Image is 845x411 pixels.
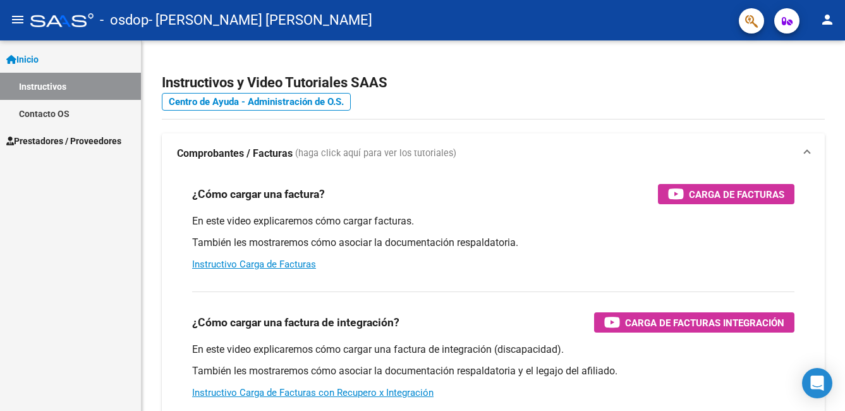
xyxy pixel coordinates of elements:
[625,315,784,331] span: Carga de Facturas Integración
[820,12,835,27] mat-icon: person
[10,12,25,27] mat-icon: menu
[149,6,372,34] span: - [PERSON_NAME] [PERSON_NAME]
[162,133,825,174] mat-expansion-panel-header: Comprobantes / Facturas (haga click aquí para ver los tutoriales)
[802,368,832,398] div: Open Intercom Messenger
[100,6,149,34] span: - osdop
[594,312,794,333] button: Carga de Facturas Integración
[192,214,794,228] p: En este video explicaremos cómo cargar facturas.
[162,71,825,95] h2: Instructivos y Video Tutoriales SAAS
[192,259,316,270] a: Instructivo Carga de Facturas
[192,343,794,357] p: En este video explicaremos cómo cargar una factura de integración (discapacidad).
[6,134,121,148] span: Prestadores / Proveedores
[162,93,351,111] a: Centro de Ayuda - Administración de O.S.
[295,147,456,161] span: (haga click aquí para ver los tutoriales)
[192,387,434,398] a: Instructivo Carga de Facturas con Recupero x Integración
[192,364,794,378] p: También les mostraremos cómo asociar la documentación respaldatoria y el legajo del afiliado.
[192,314,399,331] h3: ¿Cómo cargar una factura de integración?
[192,185,325,203] h3: ¿Cómo cargar una factura?
[177,147,293,161] strong: Comprobantes / Facturas
[689,187,784,202] span: Carga de Facturas
[192,236,794,250] p: También les mostraremos cómo asociar la documentación respaldatoria.
[658,184,794,204] button: Carga de Facturas
[6,52,39,66] span: Inicio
